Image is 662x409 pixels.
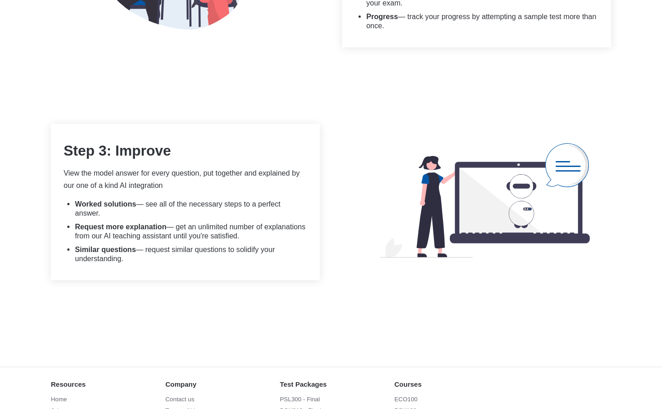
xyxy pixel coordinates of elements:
b: Worked solutions [75,200,136,208]
li: — get an unlimited number of explanations from our AI teaching assistant until you're satisfied. [75,222,307,240]
h4: Company [165,380,229,389]
b: Progress [366,12,398,20]
h4: Resources [51,380,114,389]
b: Similar questions [75,245,136,253]
li: — request similar questions to solidify your understanding. [75,245,307,263]
b: Request more explanation [75,222,166,231]
h2: Step 3: Improve [64,141,171,167]
h4: Courses [394,380,458,389]
div: ECO100 [394,395,458,404]
li: — see all of the necessary steps to a perfect answer. [75,199,307,217]
h4: Test Packages [280,380,343,389]
p: View the model answer for every question, put together and explained by our one of a kind AI inte... [64,167,307,192]
a: PSL300 - Final [280,395,343,404]
a: Contact us [165,395,229,404]
img: AI icon [380,143,590,258]
li: — track your progress by attempting a sample test more than once. [366,12,598,30]
a: Home [51,395,114,404]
